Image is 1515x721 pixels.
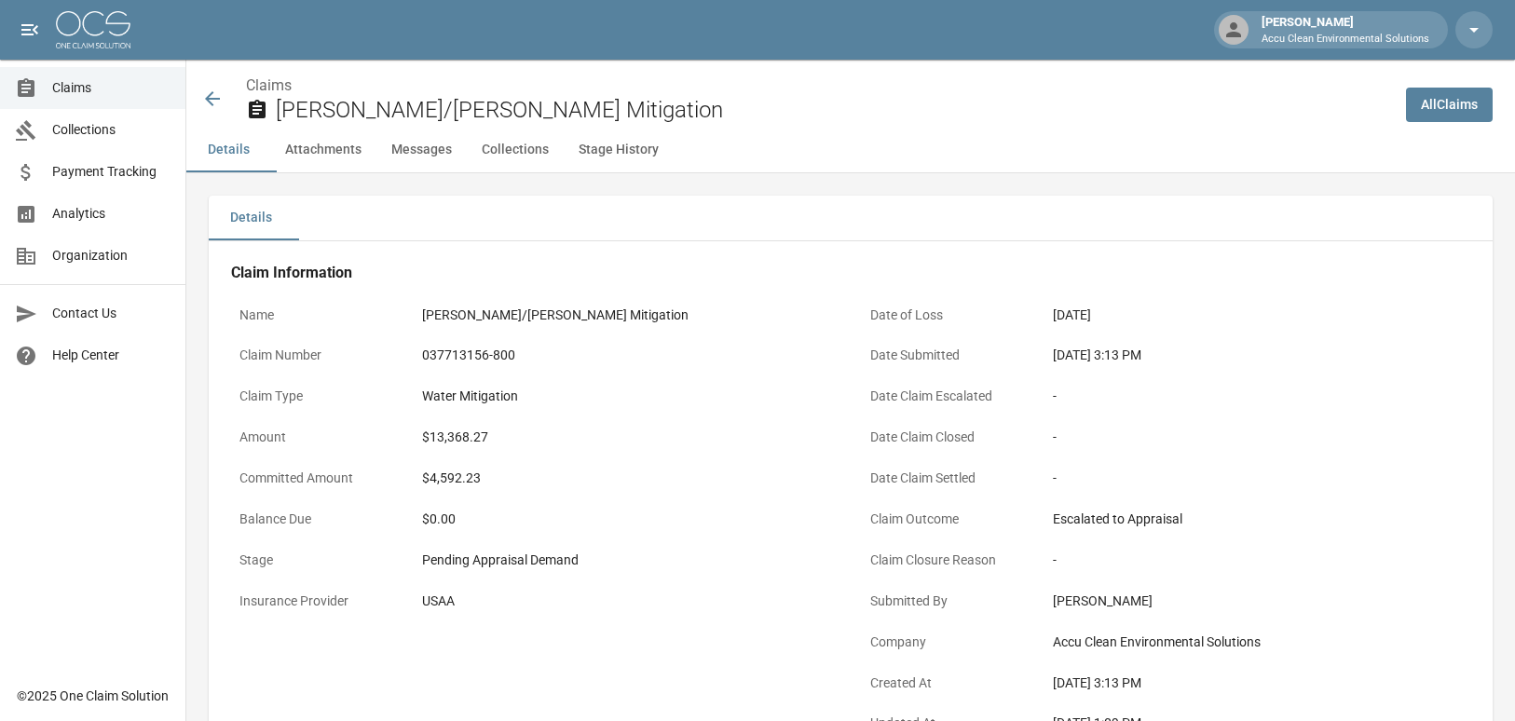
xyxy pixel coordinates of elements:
div: [DATE] 3:13 PM [1053,346,1462,365]
h4: Claim Information [231,264,1470,282]
div: [PERSON_NAME]/[PERSON_NAME] Mitigation [422,306,831,325]
div: [PERSON_NAME] [1053,592,1462,611]
div: - [1053,387,1462,406]
p: Date Submitted [862,337,1030,374]
div: 037713156-800 [422,346,831,365]
nav: breadcrumb [246,75,1391,97]
div: anchor tabs [186,128,1515,172]
a: Claims [246,76,292,94]
div: - [1053,551,1462,570]
button: Messages [376,128,467,172]
span: Collections [52,120,171,140]
div: Pending Appraisal Demand [422,551,831,570]
img: ocs-logo-white-transparent.png [56,11,130,48]
p: Name [231,297,399,333]
div: $0.00 [422,510,831,529]
div: [DATE] [1053,306,1462,325]
div: [PERSON_NAME] [1254,13,1437,47]
div: © 2025 One Claim Solution [17,687,169,705]
button: Collections [467,128,564,172]
p: Date Claim Escalated [862,378,1030,415]
div: [DATE] 3:13 PM [1053,673,1462,693]
div: $13,368.27 [422,428,831,447]
p: Claim Outcome [862,501,1030,537]
button: open drawer [11,11,48,48]
p: Date Claim Settled [862,460,1030,497]
p: Insurance Provider [231,583,399,619]
a: AllClaims [1406,88,1493,122]
span: Help Center [52,346,171,365]
p: Accu Clean Environmental Solutions [1262,32,1429,48]
button: Details [186,128,270,172]
p: Balance Due [231,501,399,537]
p: Date Claim Closed [862,419,1030,456]
p: Date of Loss [862,297,1030,333]
p: Committed Amount [231,460,399,497]
div: - [1053,428,1462,447]
h2: [PERSON_NAME]/[PERSON_NAME] Mitigation [276,97,1391,124]
div: USAA [422,592,831,611]
span: Organization [52,246,171,265]
button: Attachments [270,128,376,172]
p: Claim Number [231,337,399,374]
div: $4,592.23 [422,469,831,488]
button: Details [209,196,293,240]
span: Payment Tracking [52,162,171,182]
span: Contact Us [52,304,171,323]
p: Stage [231,542,399,578]
p: Claim Type [231,378,399,415]
div: Water Mitigation [422,387,831,406]
p: Company [862,624,1030,660]
span: Claims [52,78,171,98]
div: details tabs [209,196,1493,240]
p: Claim Closure Reason [862,542,1030,578]
p: Amount [231,419,399,456]
div: - [1053,469,1462,488]
div: Escalated to Appraisal [1053,510,1462,529]
p: Created At [862,665,1030,701]
div: Accu Clean Environmental Solutions [1053,633,1462,652]
p: Submitted By [862,583,1030,619]
span: Analytics [52,204,171,224]
button: Stage History [564,128,674,172]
